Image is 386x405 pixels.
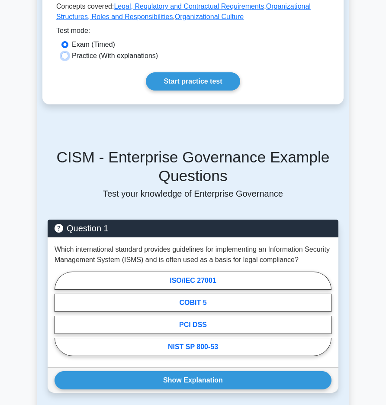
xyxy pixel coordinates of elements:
[55,244,331,265] p: Which international standard provides guidelines for implementing an Information Security Managem...
[56,26,330,39] div: Test mode:
[55,223,331,233] h5: Question 1
[48,188,338,199] p: Test your knowledge of Enterprise Governance
[72,51,158,61] label: Practice (With explanations)
[146,72,240,91] a: Start practice test
[175,13,244,20] a: Organizational Culture
[55,371,331,389] button: Show Explanation
[48,148,338,185] h5: CISM - Enterprise Governance Example Questions
[55,316,331,334] label: PCI DSS
[55,338,331,356] label: NIST SP 800-53
[114,3,264,10] a: Legal, Regulatory and Contractual Requirements
[72,39,115,50] label: Exam (Timed)
[56,1,330,26] p: Concepts covered: , ,
[55,272,331,290] label: ISO/IEC 27001
[55,294,331,312] label: COBIT 5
